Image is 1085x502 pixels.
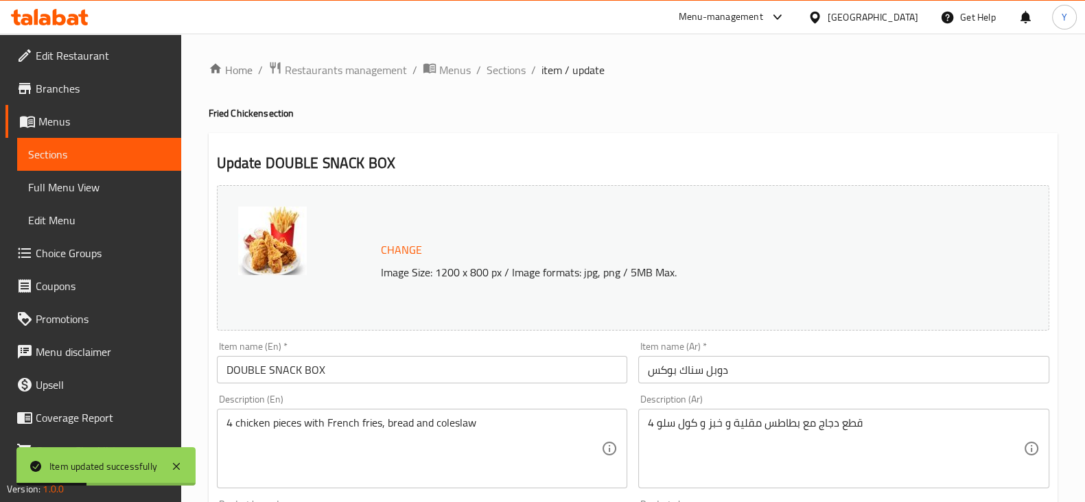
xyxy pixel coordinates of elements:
li: / [476,62,481,78]
button: Change [375,236,428,264]
span: Menus [38,113,170,130]
span: Coupons [36,278,170,294]
nav: breadcrumb [209,61,1058,79]
a: Sections [487,62,526,78]
a: Restaurants management [268,61,407,79]
span: Edit Menu [28,212,170,228]
a: Grocery Checklist [5,434,181,467]
h4: Fried Chicken section [209,106,1058,120]
a: Sections [17,138,181,171]
a: Menus [423,61,471,79]
li: / [412,62,417,78]
a: Upsell [5,368,181,401]
p: Image Size: 1200 x 800 px / Image formats: jpg, png / 5MB Max. [375,264,968,280]
a: Menu disclaimer [5,335,181,368]
span: Full Menu View [28,179,170,195]
a: Promotions [5,302,181,335]
input: Enter name En [217,356,628,383]
span: 1.0.0 [43,480,64,498]
textarea: 4 قطع دجاج مع بطاطس مقلية و خبز و كول سلو [648,416,1023,481]
span: Promotions [36,311,170,327]
span: Upsell [36,376,170,393]
a: Coupons [5,270,181,302]
span: Branches [36,80,170,97]
span: Menus [439,62,471,78]
span: Grocery Checklist [36,442,170,459]
span: Coverage Report [36,409,170,426]
span: Edit Restaurant [36,47,170,64]
li: / [531,62,536,78]
li: / [258,62,263,78]
span: Change [381,240,422,260]
div: Item updated successfully [49,459,157,474]
a: Full Menu View [17,171,181,204]
h2: Update DOUBLE SNACK BOX [217,153,1049,174]
span: Y [1062,10,1067,25]
span: Version: [7,480,40,498]
a: Home [209,62,253,78]
div: Menu-management [679,9,763,25]
span: Menu disclaimer [36,344,170,360]
a: Choice Groups [5,237,181,270]
div: [GEOGRAPHIC_DATA] [828,10,918,25]
span: Choice Groups [36,245,170,261]
a: Branches [5,72,181,105]
img: DOUBLE_SNACK_BOX638810843805617699.jpg [238,206,307,275]
input: Enter name Ar [638,356,1049,383]
span: Sections [28,146,170,163]
a: Edit Restaurant [5,39,181,72]
a: Edit Menu [17,204,181,237]
span: Restaurants management [285,62,407,78]
span: item / update [541,62,605,78]
textarea: 4 chicken pieces with French fries, bread and coleslaw [226,416,602,481]
a: Coverage Report [5,401,181,434]
a: Menus [5,105,181,138]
